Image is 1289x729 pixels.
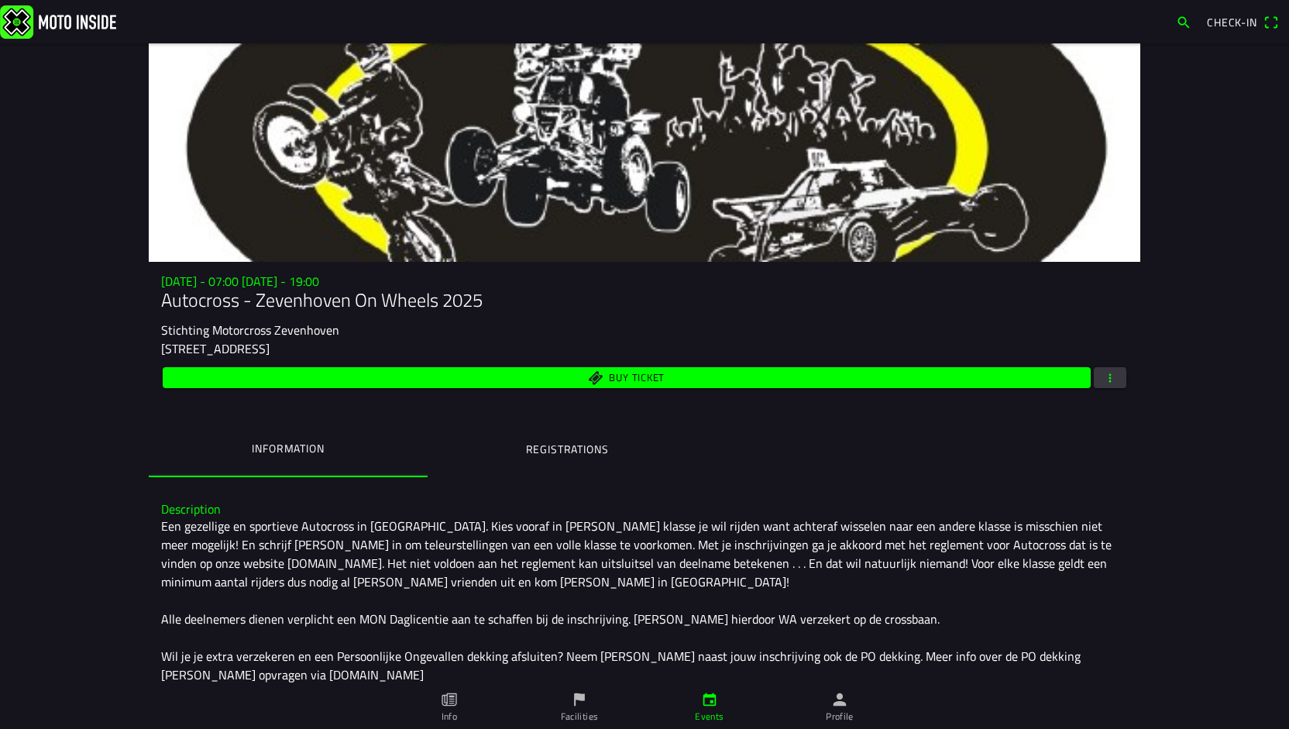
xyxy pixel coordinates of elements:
ion-label: Facilities [561,710,599,724]
a: search [1168,9,1199,35]
h1: Autocross - Zevenhoven On Wheels 2025 [161,289,1128,311]
ion-label: Registrations [526,441,609,458]
ion-label: Events [695,710,724,724]
ion-text: Stichting Motorcross Zevenhoven [161,321,339,339]
a: Check-inqr scanner [1199,9,1286,35]
div: Een gezellige en sportieve Autocross in [GEOGRAPHIC_DATA]. Kies vooraf in [PERSON_NAME] klasse je... [161,517,1128,684]
ion-icon: paper [441,691,458,708]
ion-label: Info [442,710,457,724]
ion-icon: calendar [701,691,718,708]
h3: Description [161,502,1128,517]
ion-text: [STREET_ADDRESS] [161,339,270,358]
ion-label: Profile [826,710,854,724]
span: Check-in [1207,14,1257,30]
ion-label: Information [252,440,324,457]
ion-icon: person [831,691,848,708]
span: Buy ticket [609,373,665,383]
ion-icon: flag [571,691,588,708]
h3: [DATE] - 07:00 [DATE] - 19:00 [161,274,1128,289]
